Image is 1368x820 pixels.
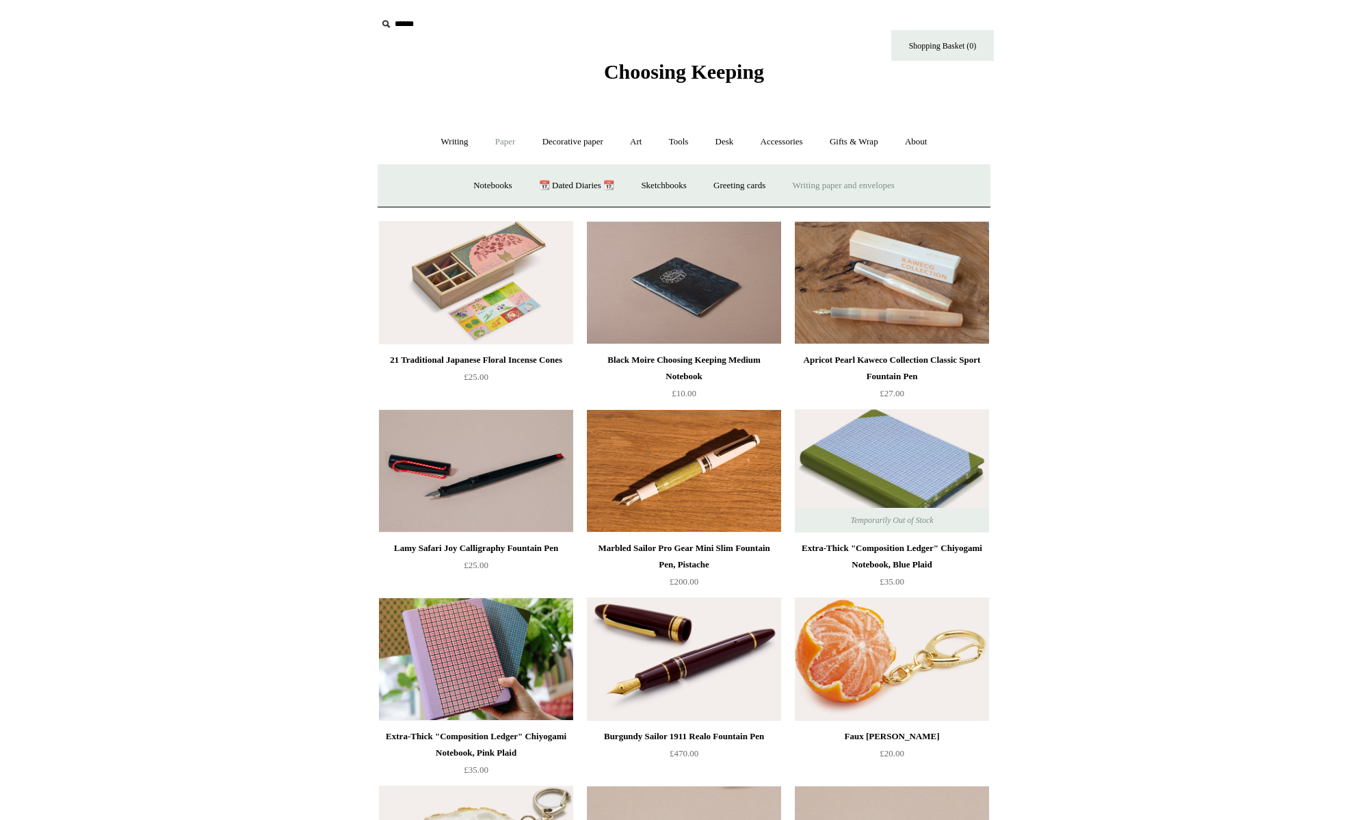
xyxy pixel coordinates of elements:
img: Faux Clementine Keyring [795,598,989,721]
span: £200.00 [670,576,698,587]
a: Marbled Sailor Pro Gear Mini Slim Fountain Pen, Pistache £200.00 [587,540,781,596]
a: 📆 Dated Diaries 📆 [527,168,627,204]
img: Lamy Safari Joy Calligraphy Fountain Pen [379,409,573,533]
a: About [893,124,940,160]
span: £27.00 [880,388,904,398]
span: £470.00 [670,748,698,758]
a: Extra-Thick "Composition Ledger" Chiyogami Notebook, Blue Plaid Extra-Thick "Composition Ledger" ... [795,409,989,533]
a: Greeting cards [701,168,778,204]
div: Lamy Safari Joy Calligraphy Fountain Pen [382,540,570,556]
a: Paper [483,124,528,160]
div: Black Moire Choosing Keeping Medium Notebook [590,352,778,385]
img: Extra-Thick "Composition Ledger" Chiyogami Notebook, Pink Plaid [379,598,573,721]
a: Apricot Pearl Kaweco Collection Classic Sport Fountain Pen £27.00 [795,352,989,408]
img: 21 Traditional Japanese Floral Incense Cones [379,221,573,344]
div: Apricot Pearl Kaweco Collection Classic Sport Fountain Pen [798,352,986,385]
a: Faux [PERSON_NAME] £20.00 [795,728,989,784]
a: Shopping Basket (0) [891,30,994,61]
div: Extra-Thick "Composition Ledger" Chiyogami Notebook, Blue Plaid [798,540,986,573]
span: £10.00 [672,388,696,398]
div: 21 Traditional Japanese Floral Incense Cones [382,352,570,368]
span: £35.00 [880,576,904,587]
div: Marbled Sailor Pro Gear Mini Slim Fountain Pen, Pistache [590,540,778,573]
span: £25.00 [464,372,488,382]
a: Art [618,124,654,160]
span: £35.00 [464,765,488,775]
a: Tools [657,124,701,160]
a: Sketchbooks [629,168,698,204]
a: Accessories [748,124,815,160]
span: Temporarily Out of Stock [837,508,947,533]
a: Extra-Thick "Composition Ledger" Chiyogami Notebook, Pink Plaid Extra-Thick "Composition Ledger" ... [379,598,573,721]
a: 21 Traditional Japanese Floral Incense Cones £25.00 [379,352,573,408]
a: Black Moire Choosing Keeping Medium Notebook Black Moire Choosing Keeping Medium Notebook [587,221,781,344]
img: Apricot Pearl Kaweco Collection Classic Sport Fountain Pen [795,221,989,344]
a: Marbled Sailor Pro Gear Mini Slim Fountain Pen, Pistache Marbled Sailor Pro Gear Mini Slim Founta... [587,409,781,533]
span: £20.00 [880,748,904,758]
div: Extra-Thick "Composition Ledger" Chiyogami Notebook, Pink Plaid [382,728,570,761]
span: £25.00 [464,560,488,570]
a: Black Moire Choosing Keeping Medium Notebook £10.00 [587,352,781,408]
img: Extra-Thick "Composition Ledger" Chiyogami Notebook, Blue Plaid [795,409,989,533]
img: Black Moire Choosing Keeping Medium Notebook [587,221,781,344]
a: Burgundy Sailor 1911 Realo Fountain Pen Burgundy Sailor 1911 Realo Fountain Pen [587,598,781,721]
div: Faux [PERSON_NAME] [798,728,986,745]
a: Lamy Safari Joy Calligraphy Fountain Pen £25.00 [379,540,573,596]
a: Apricot Pearl Kaweco Collection Classic Sport Fountain Pen Apricot Pearl Kaweco Collection Classi... [795,221,989,344]
a: Writing [429,124,481,160]
a: Decorative paper [530,124,616,160]
span: Choosing Keeping [604,60,764,83]
img: Burgundy Sailor 1911 Realo Fountain Pen [587,598,781,721]
a: Faux Clementine Keyring Faux Clementine Keyring [795,598,989,721]
img: Marbled Sailor Pro Gear Mini Slim Fountain Pen, Pistache [587,409,781,533]
a: Lamy Safari Joy Calligraphy Fountain Pen Lamy Safari Joy Calligraphy Fountain Pen [379,409,573,533]
a: Writing paper and envelopes [780,168,907,204]
a: 21 Traditional Japanese Floral Incense Cones 21 Traditional Japanese Floral Incense Cones [379,221,573,344]
div: Burgundy Sailor 1911 Realo Fountain Pen [590,728,778,745]
a: Desk [703,124,746,160]
a: Notebooks [461,168,524,204]
a: Extra-Thick "Composition Ledger" Chiyogami Notebook, Blue Plaid £35.00 [795,540,989,596]
a: Extra-Thick "Composition Ledger" Chiyogami Notebook, Pink Plaid £35.00 [379,728,573,784]
a: Burgundy Sailor 1911 Realo Fountain Pen £470.00 [587,728,781,784]
a: Gifts & Wrap [817,124,891,160]
a: Choosing Keeping [604,71,764,81]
